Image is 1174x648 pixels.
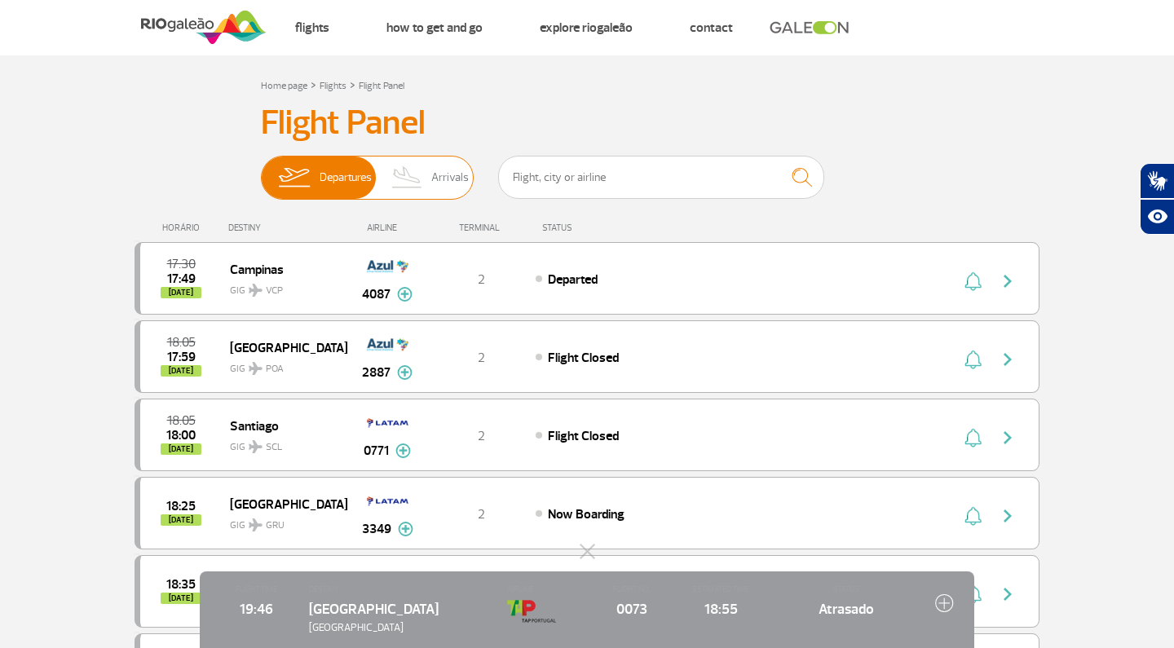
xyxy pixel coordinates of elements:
span: 4087 [362,284,391,304]
div: TERMINAL [428,223,534,233]
span: ESTIMATED TIME [685,584,757,595]
img: sino-painel-voo.svg [964,506,982,526]
h3: Flight Panel [261,103,913,143]
span: 3349 [362,519,391,539]
img: destiny_airplane.svg [249,284,263,297]
span: [DATE] [161,365,201,377]
span: [DATE] [161,287,201,298]
img: sino-painel-voo.svg [964,350,982,369]
span: Flight Closed [548,428,619,444]
div: HORÁRIO [139,223,228,233]
span: Atrasado [774,598,919,619]
img: mais-info-painel-voo.svg [398,522,413,536]
img: sino-painel-voo.svg [964,271,982,291]
span: 0771 [364,441,389,461]
span: 2025-09-25 17:49:00 [167,273,196,284]
span: VCP [266,284,283,298]
a: Flight Panel [359,80,404,92]
span: [DATE] [161,514,201,526]
a: Flights [320,80,346,92]
img: mais-info-painel-voo.svg [397,365,413,380]
span: 2025-09-25 18:05:00 [167,415,196,426]
span: [GEOGRAPHIC_DATA] [309,600,439,618]
button: Abrir tradutor de língua de sinais. [1140,163,1174,199]
a: Flights [295,20,329,36]
div: DESTINY [228,223,347,233]
span: 2025-09-25 18:25:00 [166,500,196,512]
a: How to get and go [386,20,483,36]
img: mais-info-painel-voo.svg [397,287,413,302]
span: Campinas [230,258,334,280]
span: GIG [230,275,334,298]
a: Contact [690,20,733,36]
span: 0073 [596,598,669,619]
img: seta-direita-painel-voo.svg [998,428,1017,447]
span: GIG [230,353,334,377]
span: 2 [478,350,485,366]
img: slider-embarque [268,156,320,199]
input: Flight, city or airline [498,156,824,199]
span: Arrivals [431,156,469,199]
span: SCL [266,440,282,455]
span: 2025-09-25 17:30:00 [167,258,196,270]
img: destiny_airplane.svg [249,518,263,531]
span: 2025-09-25 18:05:00 [167,337,196,348]
span: AIRLINE [507,584,580,595]
div: Plugin de acessibilidade da Hand Talk. [1140,163,1174,235]
span: Departures [320,156,372,199]
img: seta-direita-painel-voo.svg [998,271,1017,291]
span: 2025-09-25 17:59:30 [167,351,196,363]
img: destiny_airplane.svg [249,362,263,375]
span: Now Boarding [548,506,625,522]
a: Explore RIOgaleão [540,20,633,36]
span: GIG [230,431,334,455]
span: DESTINY [309,584,491,595]
span: GIG [230,509,334,533]
img: seta-direita-painel-voo.svg [998,350,1017,369]
img: slider-desembarque [383,156,431,199]
span: POA [266,362,284,377]
a: > [350,75,355,94]
a: > [311,75,316,94]
span: [GEOGRAPHIC_DATA] [230,337,334,358]
span: 2 [478,428,485,444]
span: FLIGHT NO. [596,584,669,595]
div: STATUS [534,223,667,233]
span: FLIGHT TIME [220,584,293,595]
span: Departed [548,271,598,288]
span: 2887 [362,363,391,382]
span: 2 [478,271,485,288]
span: 2025-09-25 18:00:21 [166,430,196,441]
span: 19:46 [220,598,293,619]
span: [DATE] [161,443,201,455]
img: mais-info-painel-voo.svg [395,443,411,458]
img: seta-direita-painel-voo.svg [998,506,1017,526]
span: Flight Closed [548,350,619,366]
span: 2 [478,506,485,522]
img: sino-painel-voo.svg [964,428,982,447]
span: Santiago [230,415,334,436]
span: STATUS [774,584,919,595]
a: Home page [261,80,307,92]
span: GRU [266,518,285,533]
span: 18:55 [685,598,757,619]
div: AIRLINE [346,223,428,233]
button: Abrir recursos assistivos. [1140,199,1174,235]
span: [GEOGRAPHIC_DATA] [230,493,334,514]
img: destiny_airplane.svg [249,440,263,453]
span: [GEOGRAPHIC_DATA] [309,620,491,636]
